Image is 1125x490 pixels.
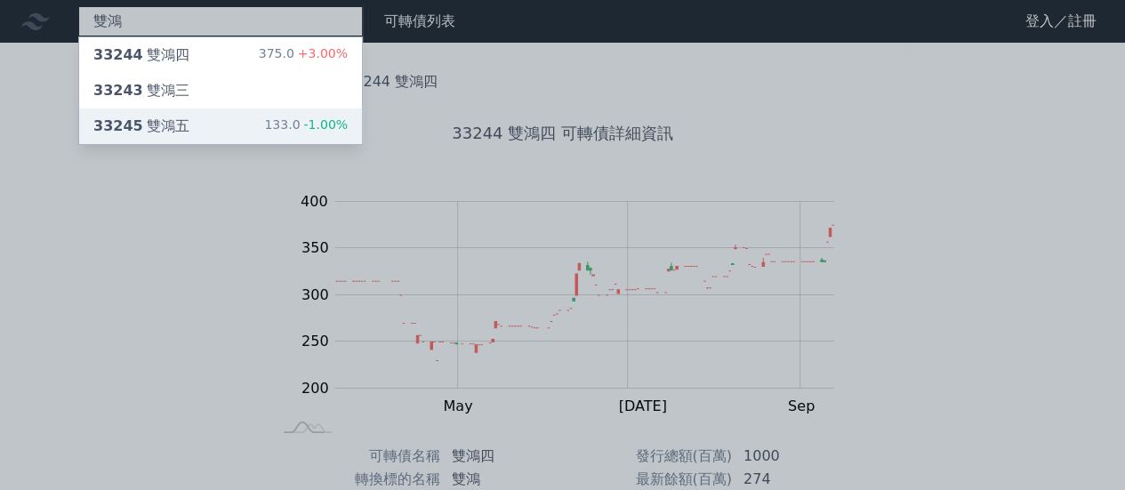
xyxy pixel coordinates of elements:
span: +3.00% [294,46,348,60]
span: -1.00% [300,117,348,132]
span: 33245 [93,117,143,134]
div: 雙鴻四 [93,44,189,66]
span: 33244 [93,46,143,63]
a: 33244雙鴻四 375.0+3.00% [79,37,362,73]
div: 133.0 [264,116,348,137]
div: 雙鴻三 [93,80,189,101]
div: 375.0 [259,44,348,66]
div: 雙鴻五 [93,116,189,137]
a: 33243雙鴻三 [79,73,362,108]
span: 33243 [93,82,143,99]
a: 33245雙鴻五 133.0-1.00% [79,108,362,144]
